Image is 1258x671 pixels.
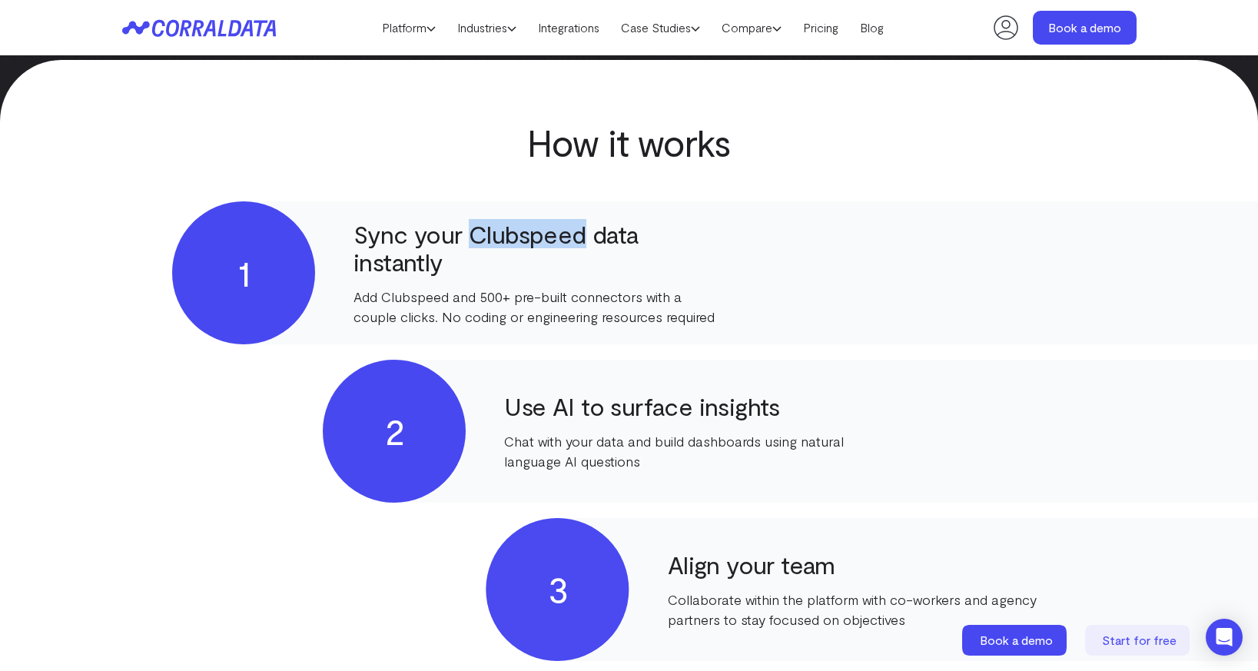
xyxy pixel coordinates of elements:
p: Chat with your data and build dashboards using natural language AI questions [504,431,873,471]
a: Industries [446,16,527,39]
a: Platform [371,16,446,39]
div: Open Intercom Messenger [1206,619,1243,656]
h2: How it works [364,121,895,163]
a: Pricing [792,16,849,39]
div: 2 [323,360,466,503]
span: Book a demo [980,633,1053,647]
p: Collaborate within the platform with co-workers and agency partners to stay focused on objectives [668,590,1037,629]
h4: Use AI to surface insights [504,392,873,420]
h4: Sync your Clubspeed data instantly [354,220,722,275]
a: Case Studies [610,16,711,39]
h4: Align your team [668,550,1037,578]
a: Start for free [1085,625,1193,656]
a: Integrations [527,16,610,39]
div: 3 [486,518,629,661]
a: Compare [711,16,792,39]
a: Book a demo [962,625,1070,656]
span: Start for free [1102,633,1177,647]
div: 1 [172,201,315,344]
p: Add Clubspeed and 500+ pre-built connectors with a couple clicks. No coding or engineering resour... [354,287,722,327]
a: Blog [849,16,895,39]
a: Book a demo [1033,11,1137,45]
